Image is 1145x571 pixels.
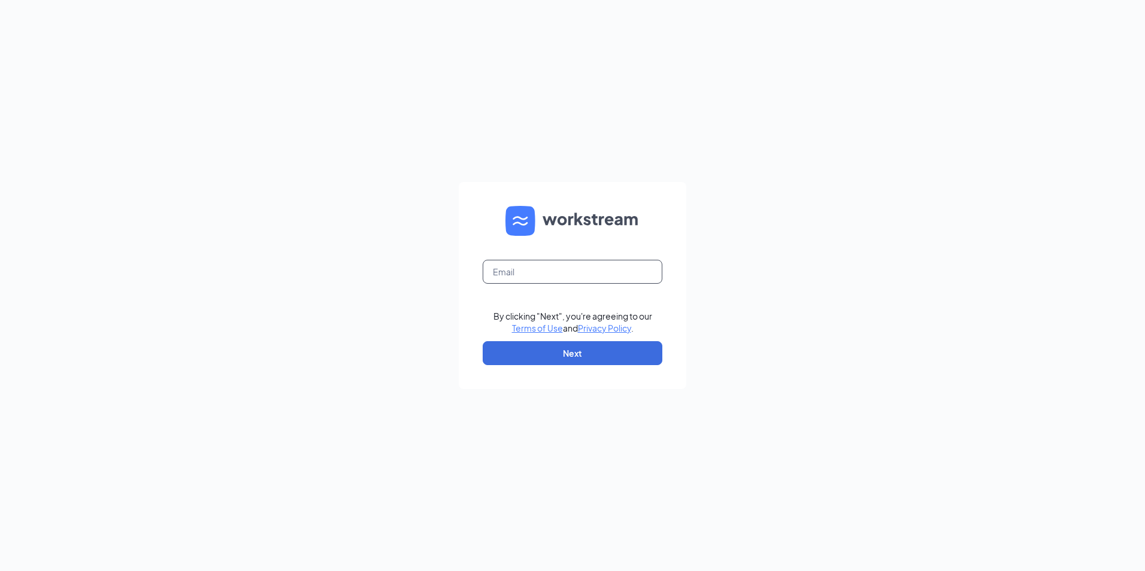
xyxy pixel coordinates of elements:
input: Email [483,260,662,284]
img: WS logo and Workstream text [505,206,640,236]
a: Terms of Use [512,323,563,333]
button: Next [483,341,662,365]
div: By clicking "Next", you're agreeing to our and . [493,310,652,334]
a: Privacy Policy [578,323,631,333]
